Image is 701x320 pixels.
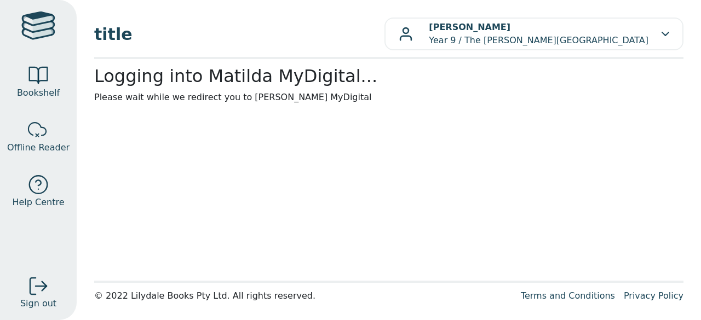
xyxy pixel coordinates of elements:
[94,66,683,86] h2: Logging into Matilda MyDigital...
[7,141,70,154] span: Offline Reader
[624,290,683,301] a: Privacy Policy
[429,21,648,47] p: Year 9 / The [PERSON_NAME][GEOGRAPHIC_DATA]
[94,22,384,46] span: title
[20,297,56,310] span: Sign out
[12,196,64,209] span: Help Centre
[94,289,512,302] div: © 2022 Lilydale Books Pty Ltd. All rights reserved.
[384,18,683,50] button: [PERSON_NAME]Year 9 / The [PERSON_NAME][GEOGRAPHIC_DATA]
[17,86,60,100] span: Bookshelf
[94,91,683,104] p: Please wait while we redirect you to [PERSON_NAME] MyDigital
[521,290,615,301] a: Terms and Conditions
[429,22,510,32] b: [PERSON_NAME]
